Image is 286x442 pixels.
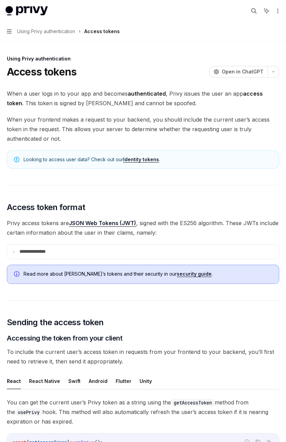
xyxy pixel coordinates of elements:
div: Access tokens [84,27,120,36]
button: Open in ChatGPT [209,66,268,78]
span: Looking to access user data? Check out our . [24,156,272,163]
div: Using Privy authentication [7,55,279,62]
span: Sending the access token [7,317,104,328]
button: Unity [140,373,152,389]
button: More actions [274,6,281,16]
span: When your frontend makes a request to your backend, you should include the current user’s access ... [7,115,279,143]
span: Read more about [PERSON_NAME]’s tokens and their security in our . [24,271,272,277]
a: Identity tokens [123,156,159,163]
img: light logo [5,6,48,16]
button: Android [89,373,108,389]
svg: Note [14,157,19,162]
span: To include the current user’s access token in requests from your frontend to your backend, you’ll... [7,347,279,366]
a: JSON Web Tokens (JWT) [69,220,136,227]
button: React Native [29,373,60,389]
code: getAccessToken [171,399,215,406]
span: You can get the current user’s Privy token as a string using the method from the hook. This metho... [7,398,279,426]
button: Swift [68,373,81,389]
span: When a user logs in to your app and becomes , Privy issues the user an app . This token is signed... [7,89,279,108]
svg: Info [14,271,21,278]
h1: Access tokens [7,66,76,78]
button: Flutter [116,373,131,389]
a: security guide [177,271,212,277]
span: Access token format [7,202,85,213]
span: Privy access tokens are , signed with the ES256 algorithm. These JWTs include certain information... [7,218,279,237]
span: Accessing the token from your client [7,333,122,343]
strong: authenticated [128,90,166,97]
span: Open in ChatGPT [222,68,263,75]
span: Using Privy authentication [17,27,75,36]
button: React [7,373,21,389]
code: usePrivy [15,409,42,416]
